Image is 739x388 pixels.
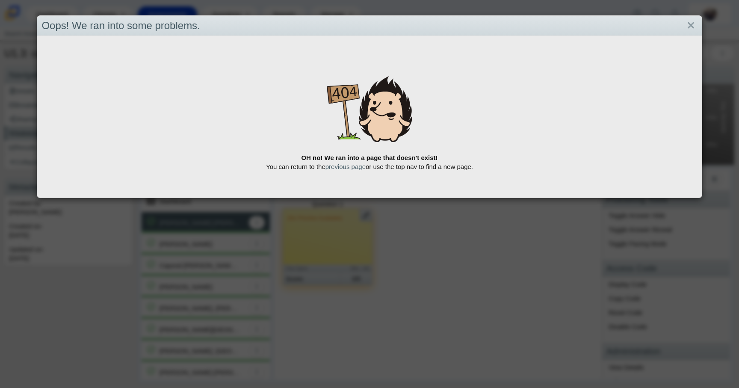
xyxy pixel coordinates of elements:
[41,76,697,189] div: You can return to the or use the top nav to find a new page.
[37,16,701,36] div: Oops! We ran into some problems.
[325,163,366,170] a: previous page
[301,154,437,161] b: OH no! We ran into a page that doesn't exist!
[327,76,412,142] img: hedgehog-404.png
[684,18,698,33] a: Close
